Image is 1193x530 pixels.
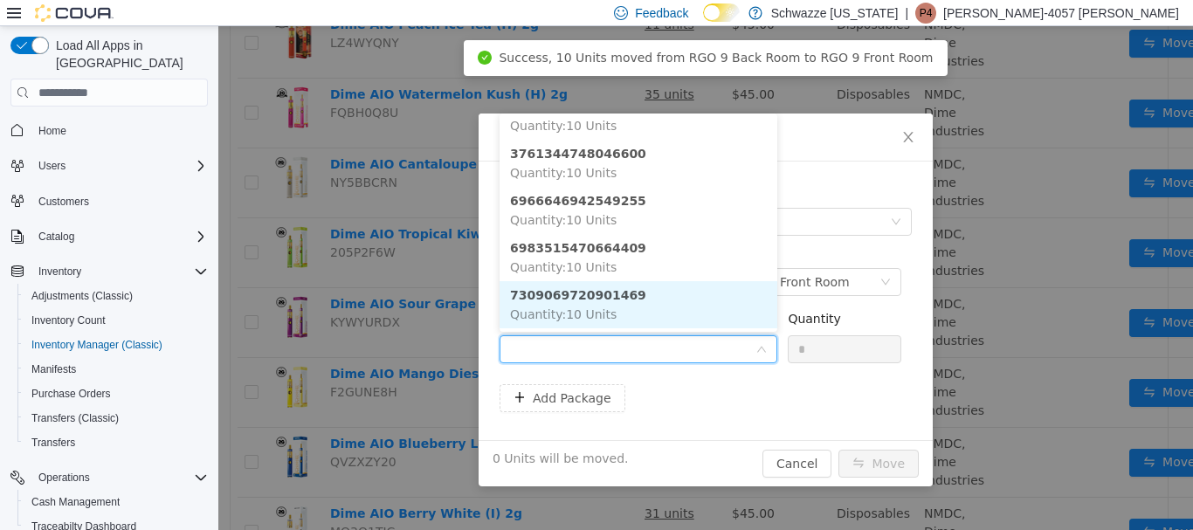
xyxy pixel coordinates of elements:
[259,24,273,38] i: icon: check-circle
[24,492,127,513] a: Cash Management
[38,230,74,244] span: Catalog
[905,3,908,24] p: |
[31,261,208,282] span: Inventory
[3,259,215,284] button: Inventory
[665,87,714,136] button: Close
[3,465,215,490] button: Operations
[31,226,208,247] span: Catalog
[31,155,208,176] span: Users
[292,234,398,248] span: Quantity : 10 Units
[24,432,208,453] span: Transfers
[38,124,66,138] span: Home
[943,3,1179,24] p: [PERSON_NAME]-4057 [PERSON_NAME]
[3,189,215,214] button: Customers
[24,359,208,380] span: Manifests
[24,310,113,331] a: Inventory Count
[570,310,682,336] input: Quantity
[31,120,73,141] a: Home
[703,3,740,22] input: Dark Mode
[17,333,215,357] button: Inventory Manager (Classic)
[292,215,428,229] strong: 6983515470664409
[31,467,97,488] button: Operations
[38,265,81,279] span: Inventory
[35,4,114,22] img: Cova
[292,93,398,107] span: Quantity : 10 Units
[292,120,428,134] strong: 3761344748046600
[17,490,215,514] button: Cash Management
[281,161,559,208] li: 6966646942549255
[38,159,66,173] span: Users
[31,313,106,327] span: Inventory Count
[24,334,169,355] a: Inventory Manager (Classic)
[17,406,215,430] button: Transfers (Classic)
[915,3,936,24] div: Patrick-4057 Leyba
[31,261,88,282] button: Inventory
[31,495,120,509] span: Cash Management
[24,334,208,355] span: Inventory Manager (Classic)
[292,168,428,182] strong: 6966646942549255
[920,3,933,24] span: P4
[31,190,208,212] span: Customers
[31,467,208,488] span: Operations
[31,411,119,425] span: Transfers (Classic)
[274,423,410,442] span: 0 Units will be moved.
[31,226,81,247] button: Catalog
[31,289,133,303] span: Adjustments (Classic)
[292,140,398,154] span: Quantity : 10 Units
[3,117,215,142] button: Home
[569,286,623,299] label: Quantity
[31,436,75,450] span: Transfers
[280,24,714,38] span: Success, 10 Units moved from RGO 9 Back Room to RGO 9 Front Room
[292,281,398,295] span: Quantity : 10 Units
[17,357,215,382] button: Manifests
[31,338,162,352] span: Inventory Manager (Classic)
[292,187,398,201] span: Quantity : 10 Units
[281,358,407,386] button: icon: plusAdd Package
[519,243,631,269] div: RGO 9 Front Room
[24,310,208,331] span: Inventory Count
[662,251,672,263] i: icon: down
[17,284,215,308] button: Adjustments (Classic)
[771,3,899,24] p: Schwazze [US_STATE]
[17,430,215,455] button: Transfers
[24,492,208,513] span: Cash Management
[281,114,559,161] li: 3761344748046600
[24,408,208,429] span: Transfers (Classic)
[292,262,428,276] strong: 7309069720901469
[38,195,89,209] span: Customers
[31,362,76,376] span: Manifests
[24,432,82,453] a: Transfers
[31,191,96,212] a: Customers
[281,66,559,114] li: 1254966708960007
[683,104,697,118] i: icon: close
[281,255,559,302] li: 7309069720901469
[24,286,208,306] span: Adjustments (Classic)
[31,119,208,141] span: Home
[24,359,83,380] a: Manifests
[38,471,90,485] span: Operations
[281,208,559,255] li: 6983515470664409
[31,155,72,176] button: Users
[24,383,118,404] a: Purchase Orders
[703,22,704,23] span: Dark Mode
[24,383,208,404] span: Purchase Orders
[31,387,111,401] span: Purchase Orders
[544,423,613,451] button: Cancel
[17,382,215,406] button: Purchase Orders
[620,423,700,451] button: icon: swapMove
[24,408,126,429] a: Transfers (Classic)
[3,224,215,249] button: Catalog
[17,308,215,333] button: Inventory Count
[24,286,140,306] a: Adjustments (Classic)
[672,190,683,203] i: icon: down
[292,312,537,338] input: Package
[49,37,208,72] span: Load All Apps in [GEOGRAPHIC_DATA]
[538,318,548,330] i: icon: down
[635,4,688,22] span: Feedback
[3,154,215,178] button: Users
